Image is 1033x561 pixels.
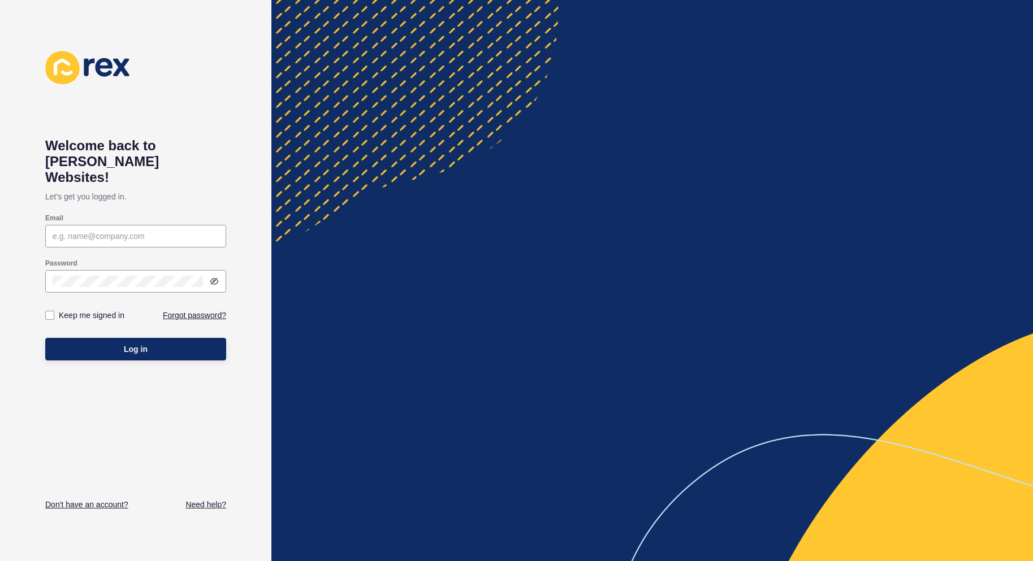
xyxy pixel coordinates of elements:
[45,338,226,360] button: Log in
[124,343,148,355] span: Log in
[59,310,124,321] label: Keep me signed in
[45,499,128,510] a: Don't have an account?
[45,259,77,268] label: Password
[45,185,226,208] p: Let's get you logged in.
[53,231,219,242] input: e.g. name@company.com
[45,138,226,185] h1: Welcome back to [PERSON_NAME] Websites!
[185,499,226,510] a: Need help?
[163,310,226,321] a: Forgot password?
[45,214,63,223] label: Email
